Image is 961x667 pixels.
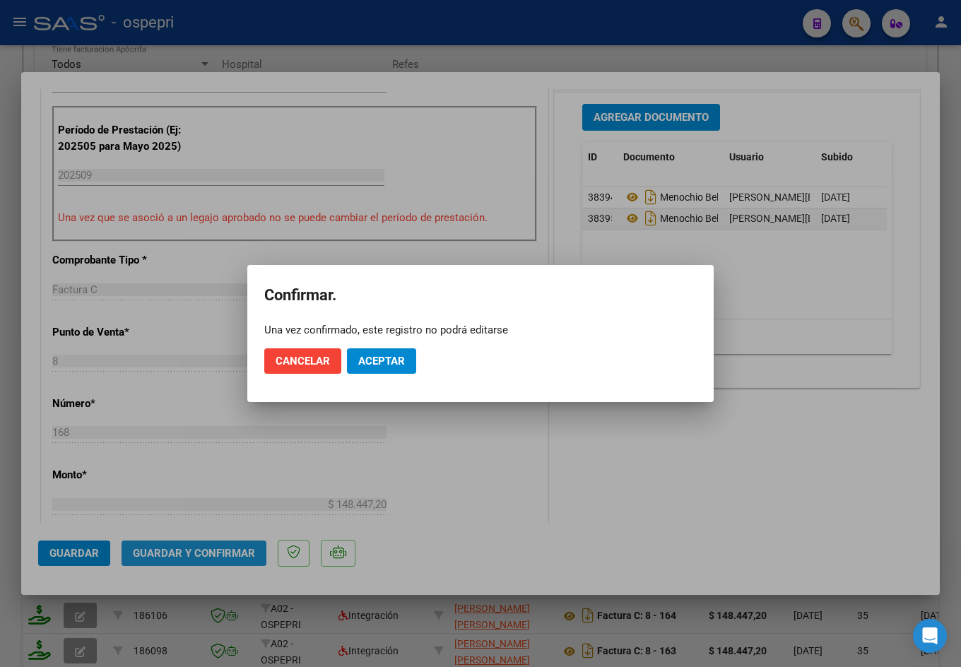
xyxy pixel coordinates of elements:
[358,355,405,367] span: Aceptar
[276,355,330,367] span: Cancelar
[913,619,947,653] div: Open Intercom Messenger
[264,282,697,309] h2: Confirmar.
[264,323,697,337] div: Una vez confirmado, este registro no podrá editarse
[264,348,341,374] button: Cancelar
[347,348,416,374] button: Aceptar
